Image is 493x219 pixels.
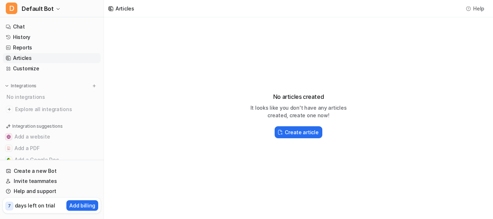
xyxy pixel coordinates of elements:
button: Add a Google DocAdd a Google Doc [3,154,101,166]
button: Create article [275,126,322,138]
img: expand menu [4,83,9,88]
a: Chat [3,22,101,32]
button: Add billing [66,200,98,211]
a: Customize [3,63,101,74]
h3: No articles created [241,92,356,101]
img: Add a PDF [6,146,11,150]
button: Integrations [3,82,39,89]
img: explore all integrations [6,106,13,113]
p: days left on trial [15,202,55,209]
img: menu_add.svg [92,83,97,88]
p: Add billing [69,202,95,209]
p: 7 [8,203,11,209]
a: Create a new Bot [3,166,101,176]
img: Add a website [6,135,11,139]
button: Help [464,3,487,14]
div: Articles [115,5,134,12]
p: Integrations [11,83,36,89]
div: No integrations [4,91,101,103]
a: Invite teammates [3,176,101,186]
h2: Create article [285,128,318,136]
span: Default Bot [22,4,54,14]
a: Help and support [3,186,101,196]
a: Explore all integrations [3,104,101,114]
a: Articles [3,53,101,63]
a: History [3,32,101,42]
button: Add a PDFAdd a PDF [3,143,101,154]
button: Add a websiteAdd a website [3,131,101,143]
p: Integration suggestions [12,123,62,130]
a: Reports [3,43,101,53]
img: Add a Google Doc [6,158,11,162]
span: Explore all integrations [15,104,98,115]
span: D [6,3,17,14]
p: It looks like you don't have any articles created, create one now! [241,104,356,119]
